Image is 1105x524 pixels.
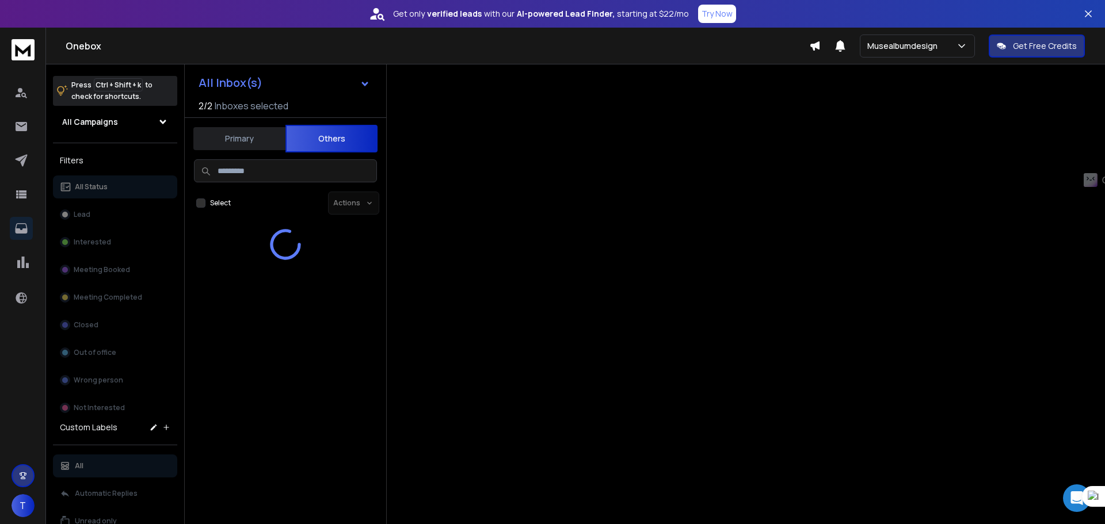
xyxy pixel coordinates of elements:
[393,8,689,20] p: Get only with our starting at $22/mo
[285,125,378,152] button: Others
[189,71,379,94] button: All Inbox(s)
[193,126,285,151] button: Primary
[989,35,1085,58] button: Get Free Credits
[12,39,35,60] img: logo
[62,116,118,128] h1: All Campaigns
[1063,484,1091,512] div: Open Intercom Messenger
[867,40,942,52] p: Musealbumdesign
[71,79,153,102] p: Press to check for shortcuts.
[427,8,482,20] strong: verified leads
[12,494,35,517] button: T
[60,422,117,433] h3: Custom Labels
[53,152,177,169] h3: Filters
[1013,40,1077,52] p: Get Free Credits
[199,99,212,113] span: 2 / 2
[199,77,262,89] h1: All Inbox(s)
[698,5,736,23] button: Try Now
[53,110,177,133] button: All Campaigns
[210,198,231,208] label: Select
[66,39,809,53] h1: Onebox
[94,78,143,91] span: Ctrl + Shift + k
[215,99,288,113] h3: Inboxes selected
[517,8,615,20] strong: AI-powered Lead Finder,
[702,8,733,20] p: Try Now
